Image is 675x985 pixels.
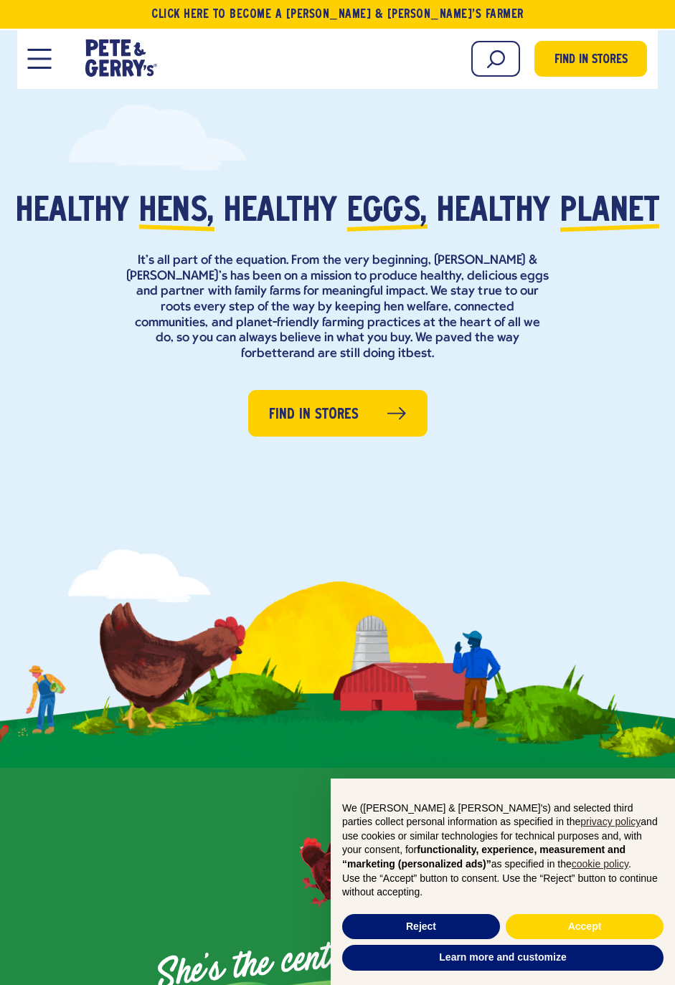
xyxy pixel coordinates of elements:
button: Accept [506,914,664,940]
span: hens, [139,191,214,234]
strong: best [406,347,432,361]
span: Healthy [16,191,130,234]
span: Find in Stores [554,51,628,70]
strong: functionality, experience, measurement and “marketing (personalized ads)” [342,844,626,870]
span: healthy [437,191,551,234]
button: Learn more and customize [342,945,664,971]
input: Search [471,41,520,77]
a: cookie policy [572,858,628,870]
a: privacy policy [580,816,641,827]
button: Open Mobile Menu Modal Dialog [28,49,52,69]
a: Find in Stores [248,390,428,437]
strong: better [257,347,293,361]
span: eggs, [347,191,428,234]
p: We ([PERSON_NAME] & [PERSON_NAME]'s) and selected third parties collect personal information as s... [342,801,664,872]
a: Find in Stores [534,41,647,77]
p: Use the “Accept” button to consent. Use the “Reject” button to continue without accepting. [342,872,664,900]
span: healthy [224,191,338,234]
span: planet [560,191,659,234]
button: Reject [342,914,500,940]
p: It’s all part of the equation. From the very beginning, [PERSON_NAME] & [PERSON_NAME]’s has been ... [126,253,549,361]
span: Find in Stores [269,404,359,426]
